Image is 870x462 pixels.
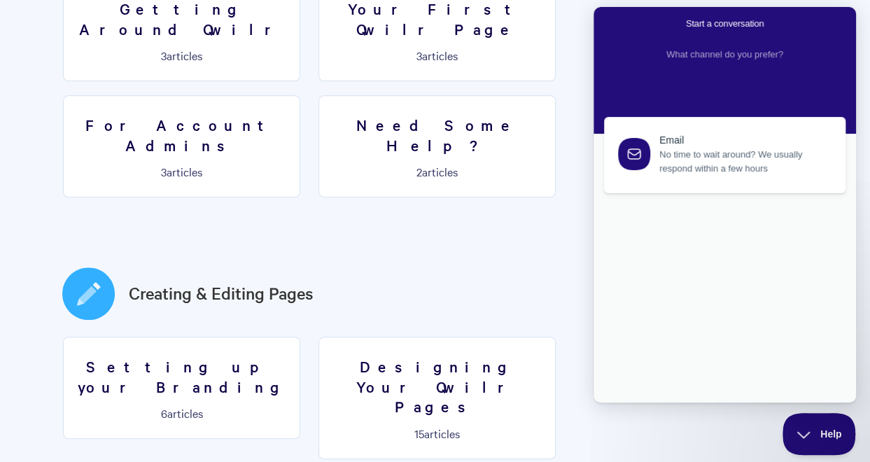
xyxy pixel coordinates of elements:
[414,426,424,441] span: 15
[416,48,422,63] span: 3
[72,115,291,155] h3: For Account Admins
[328,49,547,62] p: articles
[328,356,547,416] h3: Designing Your Qwilr Pages
[72,49,291,62] p: articles
[72,356,291,396] h3: Setting up your Branding
[318,95,556,197] a: Need Some Help? 2articles
[328,115,547,155] h3: Need Some Help?
[72,165,291,178] p: articles
[161,48,167,63] span: 3
[318,337,556,459] a: Designing Your Qwilr Pages 15articles
[328,165,547,178] p: articles
[783,413,856,455] iframe: Help Scout Beacon - Close
[129,281,314,306] a: Creating & Editing Pages
[63,337,300,439] a: Setting up your Branding 6articles
[161,164,167,179] span: 3
[161,405,167,421] span: 6
[416,164,422,179] span: 2
[594,7,856,402] iframe: Help Scout Beacon - Live Chat, Contact Form, and Knowledge Base
[72,407,291,419] p: articles
[328,427,547,440] p: articles
[63,95,300,197] a: For Account Admins 3articles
